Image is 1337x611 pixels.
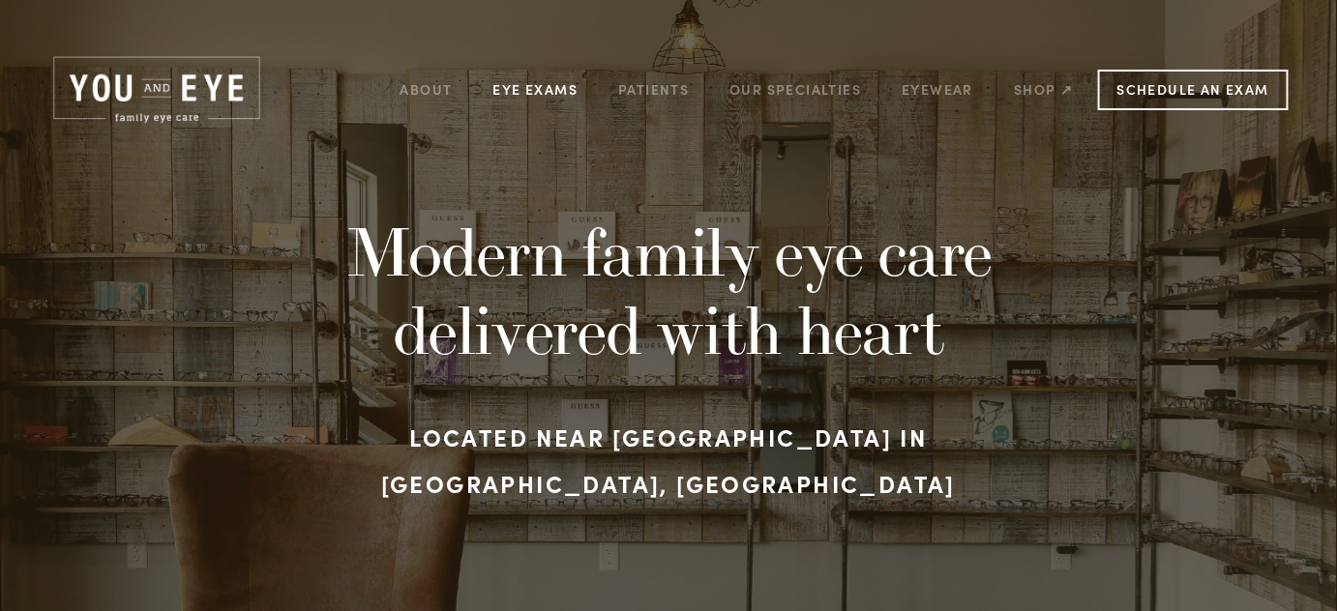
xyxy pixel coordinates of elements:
[381,421,956,499] strong: Located near [GEOGRAPHIC_DATA] in [GEOGRAPHIC_DATA], [GEOGRAPHIC_DATA]
[1098,70,1289,110] a: Schedule an Exam
[1014,74,1073,104] a: Shop ↗
[902,74,973,104] a: Eyewear
[292,213,1044,368] h1: Modern family eye care delivered with heart
[48,53,265,127] img: Rochester, MN | You and Eye | Family Eye Care
[729,80,861,99] a: Our Specialties
[401,74,453,104] a: About
[618,74,689,104] a: Patients
[493,74,579,104] a: Eye Exams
